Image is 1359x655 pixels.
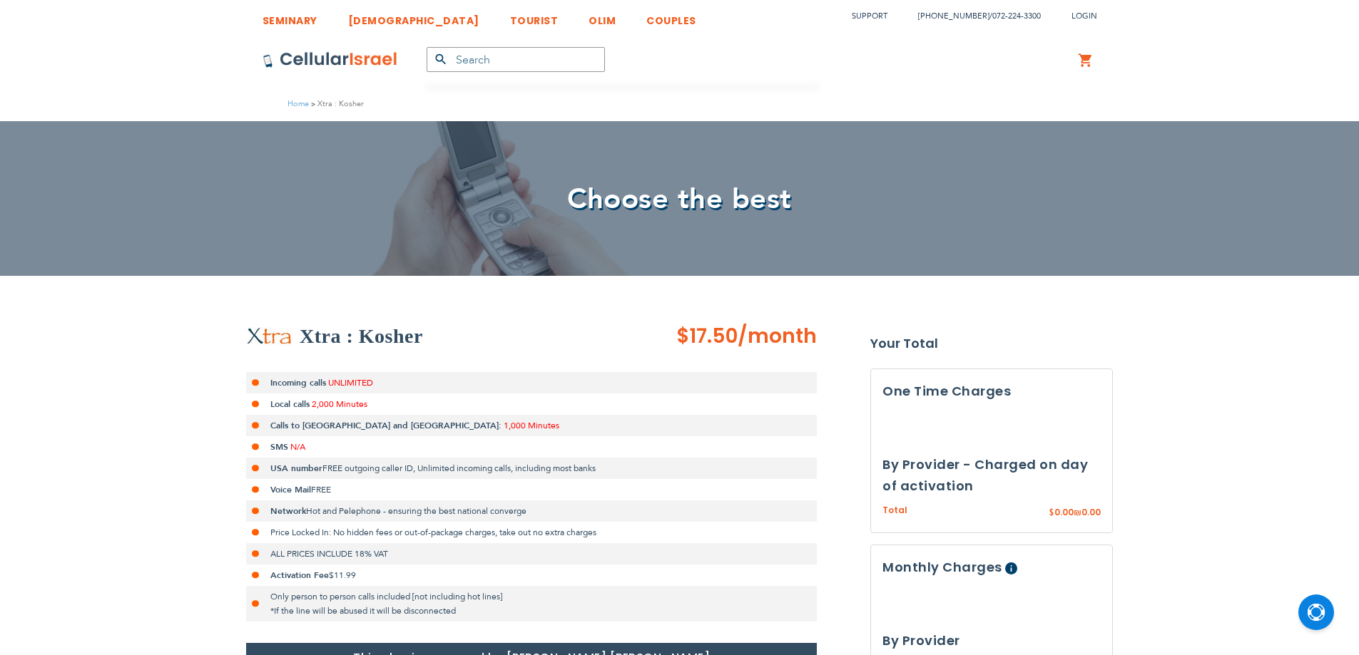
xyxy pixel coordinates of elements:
[328,377,373,388] span: UNLIMITED
[882,630,1101,651] h3: By Provider
[246,543,817,564] li: ALL PRICES INCLUDE 18% VAT
[646,4,696,30] a: COUPLES
[738,322,817,351] span: /month
[287,98,309,109] a: Home
[589,4,616,30] a: OLIM
[510,4,559,30] a: TOURIST
[882,558,1002,576] span: Monthly Charges
[270,398,310,410] strong: Local calls
[246,327,292,346] img: Xtra : Kosher
[246,522,817,543] li: Price Locked In: No hidden fees or out-of-package charges, take out no extra charges
[270,463,322,474] strong: USA number
[322,463,596,474] span: FREE outgoing caller ID, Unlimited incoming calls, including most banks
[1005,562,1017,574] span: Help
[1072,11,1097,21] span: Login
[270,420,502,431] strong: Calls to [GEOGRAPHIC_DATA] and [GEOGRAPHIC_DATA]:
[312,398,367,410] span: 2,000 Minutes
[1081,506,1101,518] span: 0.00
[309,97,364,110] li: Xtra : Kosher
[1049,507,1054,520] span: $
[263,4,317,30] a: SEMINARY
[270,484,311,495] strong: Voice Mail
[504,420,559,431] span: 1,000 Minutes
[567,180,792,219] span: Choose the best
[270,569,329,581] strong: Activation Fee
[427,47,605,72] input: Search
[882,504,907,517] span: Total
[1074,507,1081,520] span: ₪
[300,322,423,351] h2: Xtra : Kosher
[1054,506,1074,518] span: 0.00
[311,484,331,495] span: FREE
[852,11,887,21] a: Support
[992,11,1041,21] a: 072-224-3300
[263,51,398,68] img: Cellular Israel Logo
[882,381,1101,402] h3: One Time Charges
[270,505,306,517] strong: Network
[904,6,1041,26] li: /
[348,4,479,30] a: [DEMOGRAPHIC_DATA]
[870,333,1113,354] strong: Your Total
[882,454,1101,497] h3: By Provider - Charged on day of activation
[290,441,305,453] span: N/A
[270,441,288,453] strong: SMS
[246,586,817,622] li: Only person to person calls included [not including hot lines] *If the line will be abused it wil...
[918,11,989,21] a: [PHONE_NUMBER]
[329,569,356,581] span: $11.99
[270,377,326,388] strong: Incoming calls
[676,322,738,350] span: $17.50
[306,505,526,517] span: Hot and Pelephone - ensuring the best national converge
